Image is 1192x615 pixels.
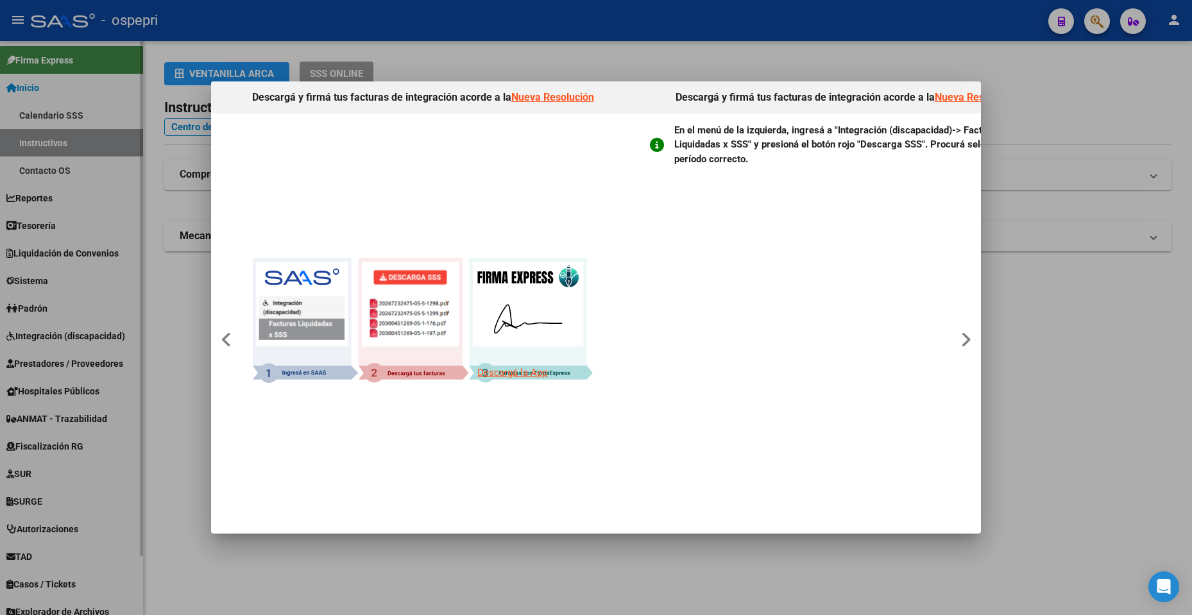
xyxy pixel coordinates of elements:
a: Nueva Resolución [935,91,1017,103]
a: Nueva Resolución [511,91,594,103]
img: Logo Firma Express [253,258,593,383]
a: Descargá la App [477,367,547,378]
h4: Descargá y firmá tus facturas de integración acorde a la [634,81,1058,114]
p: En el menú de la izquierda, ingresá a "Integración (discapacidad)-> Facturas Liquidadas x SSS" y ... [674,123,1043,167]
div: Open Intercom Messenger [1148,571,1179,602]
h4: Descargá y firmá tus facturas de integración acorde a la [211,81,634,114]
